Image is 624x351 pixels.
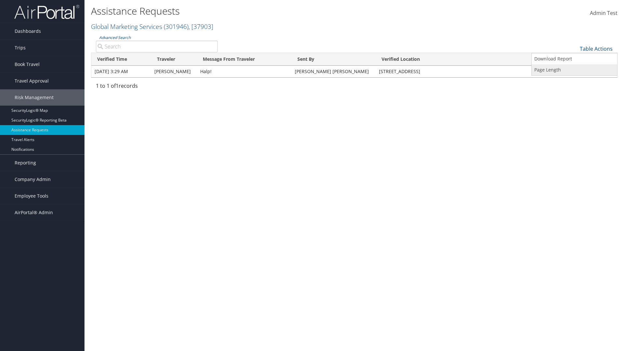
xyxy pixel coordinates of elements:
a: Page Length [532,64,617,75]
span: Book Travel [15,56,40,72]
img: airportal-logo.png [14,4,79,19]
span: Reporting [15,155,36,171]
span: Employee Tools [15,188,48,204]
a: Download Report [532,53,617,64]
span: Risk Management [15,89,54,106]
span: Trips [15,40,26,56]
span: AirPortal® Admin [15,204,53,221]
span: Company Admin [15,171,51,188]
span: Dashboards [15,23,41,39]
span: Travel Approval [15,73,49,89]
